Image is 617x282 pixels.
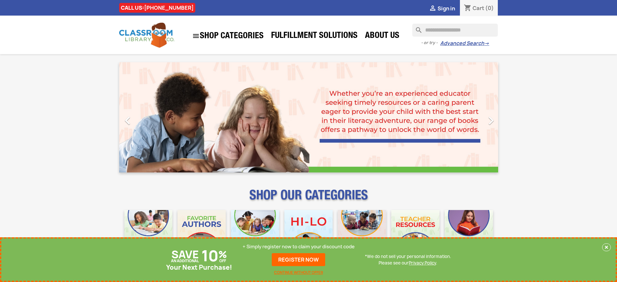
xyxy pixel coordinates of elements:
img: CLC_Teacher_Resources_Mobile.jpg [391,210,440,258]
span: → [484,40,489,47]
img: CLC_Favorite_Authors_Mobile.jpg [177,210,226,258]
img: Classroom Library Company [119,23,174,48]
span: (0) [485,5,494,12]
i: search [412,24,420,31]
span: Sign in [438,5,455,12]
span: Cart [473,5,484,12]
i:  [192,32,200,40]
img: CLC_Bulk_Mobile.jpg [124,210,173,258]
span: - or try - [421,40,440,46]
a: SHOP CATEGORIES [189,29,267,43]
div: CALL US: [119,3,195,13]
a: [PHONE_NUMBER] [144,4,194,11]
i:  [429,5,437,13]
a:  Sign in [429,5,455,12]
img: CLC_Dyslexia_Mobile.jpg [445,210,493,258]
img: CLC_Phonics_And_Decodables_Mobile.jpg [231,210,279,258]
a: About Us [362,30,403,43]
a: Advanced Search→ [440,40,489,47]
i:  [483,112,499,129]
img: CLC_Fiction_Nonfiction_Mobile.jpg [338,210,386,258]
a: Next [441,62,498,172]
a: Fulfillment Solutions [268,30,361,43]
input: Search [412,24,498,37]
p: SHOP OUR CATEGORIES [119,193,498,205]
ul: Carousel container [119,62,498,172]
a: Previous [119,62,176,172]
i:  [120,112,136,129]
img: CLC_HiLo_Mobile.jpg [284,210,333,258]
i: shopping_cart [464,5,472,12]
